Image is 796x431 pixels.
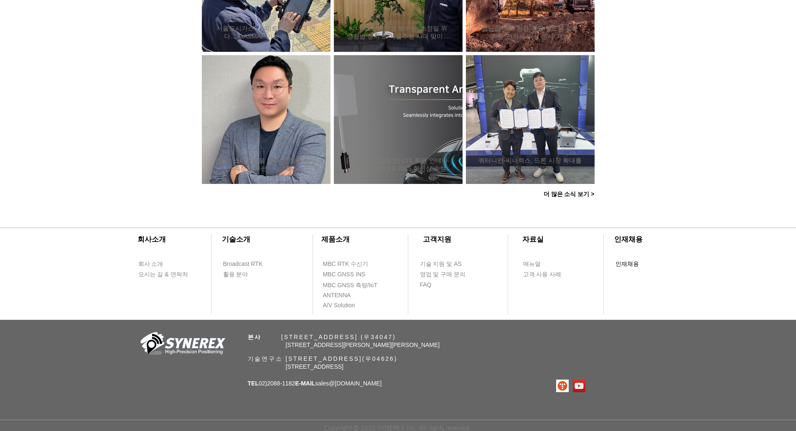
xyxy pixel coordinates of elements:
[346,156,450,173] a: [주간스타트업동향] CIT, 투명 안테나·디스플레이 CES 2025 혁신상 수상 外
[223,259,271,269] a: Broadcast RTK
[214,156,318,173] a: [혁신, 스타트업을 만나다] 정밀 위치측정 솔루션 - 씨너렉스
[423,235,451,243] span: ​고객지원
[523,270,562,279] span: 고객 사용 사례
[420,269,468,280] a: 영업 및 구매 문의
[323,270,366,279] span: MBC GNSS INS
[478,24,582,41] a: 험난한 야외 환경 견딜 필드용 로봇 위한 ‘전자파 내성 센서’ 개발
[138,260,163,268] span: 회사 소개
[223,270,248,279] span: 활용 분야
[478,156,582,173] a: 쿼터니언-씨너렉스, 드론 시장 확대를 위한 MOU 체결
[323,280,396,291] a: MBC GNSS 측량/IoT
[420,281,432,289] span: FAQ
[346,157,450,173] h2: [주간스타트업동향] CIT, 투명 안테나·디스플레이 CES 2025 혁신상 수상 外
[323,290,371,301] a: ANTENNA
[346,25,450,41] h2: 씨너렉스 “확장성 뛰어난 ‘초정밀 위성항법 장치’로 자율주행 시대 맞이할 것”
[137,235,166,243] span: ​회사소개
[641,168,796,431] iframe: Wix Chat
[223,269,271,280] a: 활용 분야
[138,259,186,269] a: 회사 소개
[214,24,318,41] a: 서울도시가스, ‘스마트 측량’ 시대 연다… GASMAP 기능 통합 완료
[295,380,315,387] span: E-MAIL
[615,260,639,268] span: 인재채용
[286,342,440,348] span: [STREET_ADDRESS][PERSON_NAME][PERSON_NAME]
[556,380,569,392] img: 티스토리로고
[523,259,571,269] a: 매뉴얼
[248,355,398,362] span: 기술연구소 [STREET_ADDRESS](우04626)
[286,363,343,370] span: [STREET_ADDRESS]
[478,157,582,173] h2: 쿼터니언-씨너렉스, 드론 시장 확대를 위한 MOU 체결
[420,280,468,290] a: FAQ
[323,259,385,269] a: MBC RTK 수신기
[346,24,450,41] a: 씨너렉스 “확장성 뛰어난 ‘초정밀 위성항법 장치’로 자율주행 시대 맞이할 것”
[136,331,228,358] img: 회사_로고-removebg-preview.png
[420,270,466,279] span: 영업 및 구매 문의
[538,186,600,203] a: 더 많은 소식 보기 >
[323,300,371,311] a: A/V Solution
[138,270,188,279] span: 오시는 길 & 연락처
[248,334,396,340] span: ​ [STREET_ADDRESS] (우34047)
[556,380,585,392] ul: SNS 모음
[248,334,262,340] span: 본사
[523,269,571,280] a: 고객 사용 사례
[214,25,318,41] h2: 서울도시가스, ‘스마트 측량’ 시대 연다… GASMAP 기능 통합 완료
[615,259,655,269] a: 인재채용
[323,260,369,268] span: MBC RTK 수신기
[614,235,643,243] span: ​인재채용
[214,157,318,173] h2: [혁신, 스타트업을 만나다] 정밀 위치측정 솔루션 - 씨너렉스
[478,25,582,41] h2: 험난한 야외 환경 견딜 필드용 로봇 위한 ‘전자파 내성 센서’ 개발
[321,235,350,243] span: ​제품소개
[323,301,355,310] span: A/V Solution
[323,269,375,280] a: MBC GNSS INS
[223,260,263,268] span: Broadcast RTK
[323,291,351,300] span: ANTENNA
[323,281,378,290] span: MBC GNSS 측량/IoT
[420,259,482,269] a: 기술 지원 및 AS
[544,191,595,198] span: 더 많은 소식 보기 >
[573,380,585,392] img: 유튜브 사회 아이콘
[522,235,544,243] span: ​자료실
[523,260,541,268] span: 매뉴얼
[248,380,259,387] span: TEL
[329,380,381,387] a: @[DOMAIN_NAME]
[222,235,250,243] span: ​기술소개
[420,260,462,268] span: 기술 지원 및 AS
[324,424,469,431] span: Copyright © 2022 SYNEREX Inc. All rights reserved
[138,269,194,280] a: 오시는 길 & 연락처
[248,380,382,387] span: 02)2088-1182 sales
